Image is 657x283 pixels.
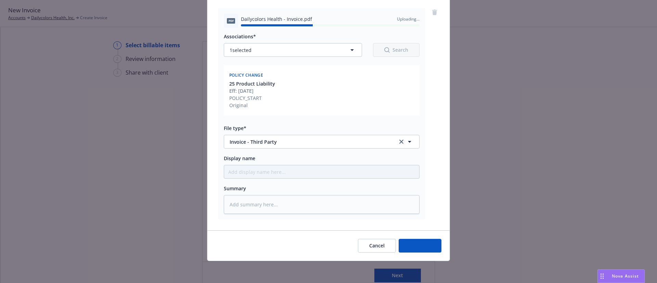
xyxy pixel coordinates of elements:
[229,102,275,109] div: Original
[397,138,405,146] a: clear selection
[230,138,388,145] span: Invoice - Third Party
[224,125,246,131] span: File type*
[397,16,420,22] span: Uploading...
[430,8,439,16] a: remove
[410,242,430,249] span: Add files
[612,273,639,279] span: Nova Assist
[224,155,255,162] span: Display name
[224,135,420,149] button: Invoice - Third Partyclear selection
[598,270,606,283] div: Drag to move
[229,80,275,87] button: 25 Product Liability
[224,33,256,40] span: Associations*
[229,94,275,102] div: POLICY_START
[230,47,252,54] span: 1 selected
[241,15,312,23] span: Dailycolors Health - Invoice.pdf
[597,269,645,283] button: Nova Assist
[224,165,419,178] input: Add display name here...
[369,242,385,249] span: Cancel
[227,18,235,23] span: pdf
[229,72,263,78] span: Policy change
[224,185,246,192] span: Summary
[224,43,362,57] button: 1selected
[358,239,396,253] button: Cancel
[399,239,441,253] button: Add files
[229,87,275,94] div: Eff: [DATE]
